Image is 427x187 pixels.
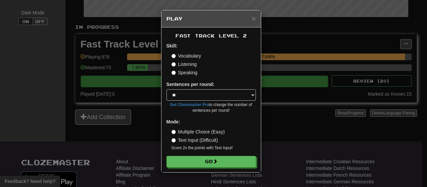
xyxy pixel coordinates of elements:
label: Sentences per round: [166,81,215,88]
h5: Play [166,15,256,22]
input: Vocabulary [171,54,176,58]
label: Speaking [171,69,197,76]
input: Text Input (Difficult) [171,138,176,143]
label: Text Input (Difficult) [171,137,218,144]
span: Fast Track Level 2 [175,33,247,38]
small: Score 2x the points with Text Input ! [171,145,256,151]
a: Get Clozemaster Pro [170,102,209,107]
input: Speaking [171,71,176,75]
input: Multiple Choice (Easy) [171,130,176,134]
label: Vocabulary [171,53,201,59]
strong: Mode: [166,119,180,124]
input: Listening [171,62,176,67]
small: to change the number of sentences per round! [166,102,256,113]
label: Multiple Choice (Easy) [171,128,225,135]
label: Listening [171,61,197,68]
strong: Skill: [166,43,177,49]
span: × [252,14,256,22]
button: Close [252,15,256,22]
button: Go [166,156,256,167]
